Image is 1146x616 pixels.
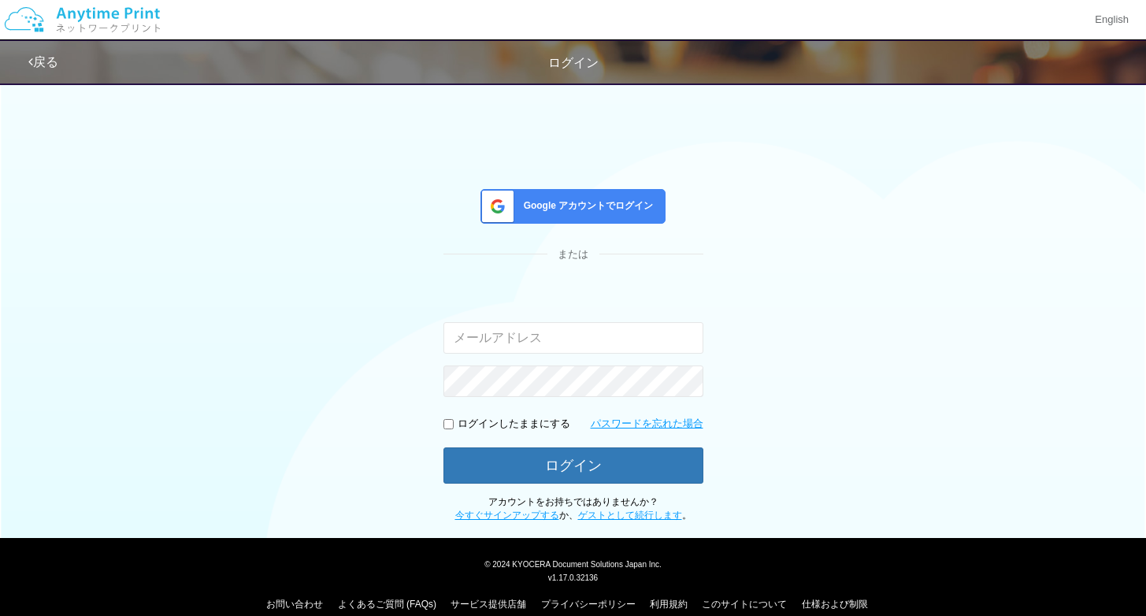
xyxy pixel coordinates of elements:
div: または [443,247,703,262]
a: このサイトについて [702,599,787,610]
a: サービス提供店舗 [451,599,526,610]
a: ゲストとして続行します [578,510,682,521]
a: パスワードを忘れた場合 [591,417,703,432]
a: 仕様および制限 [802,599,868,610]
span: ログイン [548,56,599,69]
span: Google アカウントでログイン [517,199,654,213]
a: お問い合わせ [266,599,323,610]
a: よくあるご質問 (FAQs) [338,599,436,610]
span: © 2024 KYOCERA Document Solutions Japan Inc. [484,558,662,569]
a: 今すぐサインアップする [455,510,559,521]
a: プライバシーポリシー [541,599,636,610]
a: 戻る [28,55,58,69]
a: 利用規約 [650,599,688,610]
span: か、 。 [455,510,692,521]
p: ログインしたままにする [458,417,570,432]
p: アカウントをお持ちではありませんか？ [443,495,703,522]
span: v1.17.0.32136 [548,573,598,582]
input: メールアドレス [443,322,703,354]
button: ログイン [443,447,703,484]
